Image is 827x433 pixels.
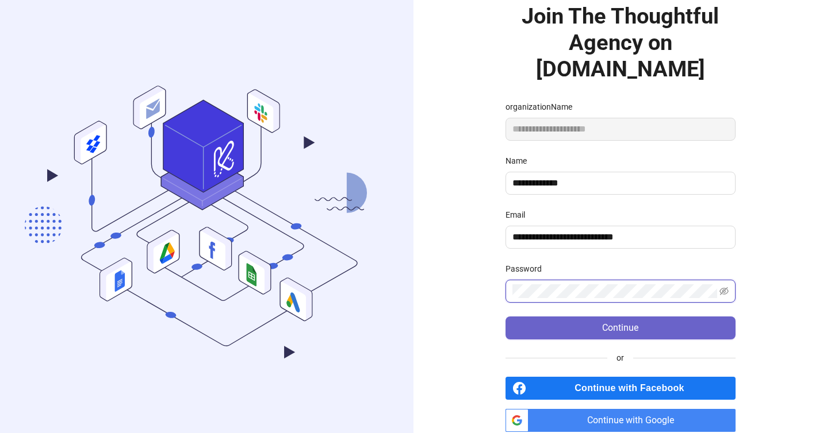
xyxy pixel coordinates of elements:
h1: Join The Thoughtful Agency on [DOMAIN_NAME] [506,3,736,82]
label: Password [506,262,549,275]
label: organizationName [506,100,580,113]
span: or [607,351,633,364]
label: Email [506,208,533,221]
span: eye-invisible [719,287,729,296]
span: Continue with Google [533,409,736,432]
button: Continue [506,316,736,339]
input: Email [512,230,726,244]
span: Continue [602,323,638,333]
input: Name [512,176,726,190]
a: Continue with Google [506,409,736,432]
span: Continue with Facebook [531,377,736,400]
input: organizationName [506,118,736,141]
a: Continue with Facebook [506,377,736,400]
input: Password [512,284,717,298]
label: Name [506,154,534,167]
